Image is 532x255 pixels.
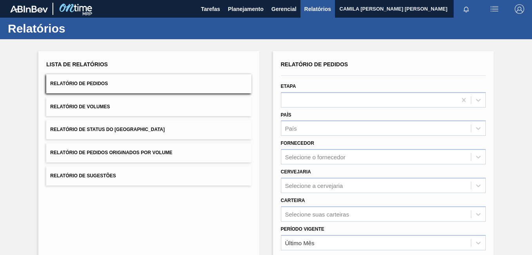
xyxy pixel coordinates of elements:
button: Relatório de Sugestões [46,166,251,186]
img: userActions [490,4,499,14]
button: Relatório de Pedidos Originados por Volume [46,143,251,162]
span: Relatório de Pedidos Originados por Volume [50,150,172,155]
div: Último Mês [285,239,315,246]
span: Relatório de Sugestões [50,173,116,178]
span: Planejamento [228,4,264,14]
label: Carteira [281,198,305,203]
div: Selecione o fornecedor [285,154,346,160]
span: Relatório de Pedidos [281,61,348,67]
div: Selecione a cervejaria [285,182,343,189]
button: Relatório de Status do [GEOGRAPHIC_DATA] [46,120,251,139]
span: Relatório de Volumes [50,104,110,109]
span: Tarefas [201,4,220,14]
button: Relatório de Volumes [46,97,251,117]
span: Relatórios [304,4,331,14]
span: Relatório de Status do [GEOGRAPHIC_DATA] [50,127,165,132]
div: País [285,125,297,132]
label: País [281,112,291,118]
img: Logout [515,4,524,14]
button: Notificações [454,4,479,15]
h1: Relatórios [8,24,147,33]
button: Relatório de Pedidos [46,74,251,93]
label: Etapa [281,84,296,89]
span: Relatório de Pedidos [50,81,108,86]
label: Período Vigente [281,226,324,232]
img: TNhmsLtSVTkK8tSr43FrP2fwEKptu5GPRR3wAAAABJRU5ErkJggg== [10,5,48,13]
div: Selecione suas carteiras [285,211,349,217]
span: Gerencial [271,4,297,14]
span: Lista de Relatórios [46,61,108,67]
label: Fornecedor [281,140,314,146]
label: Cervejaria [281,169,311,175]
